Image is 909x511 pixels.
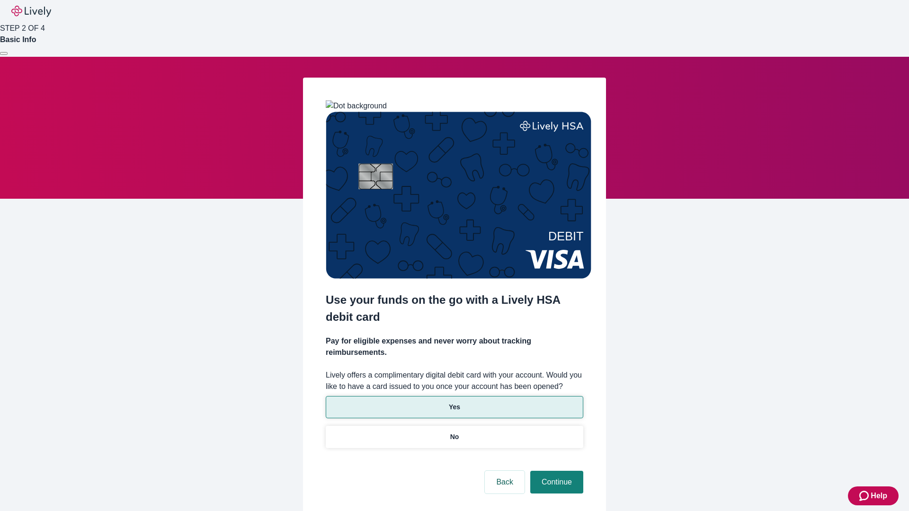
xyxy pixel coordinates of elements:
[859,490,871,502] svg: Zendesk support icon
[871,490,887,502] span: Help
[326,291,583,326] h2: Use your funds on the go with a Lively HSA debit card
[11,6,51,17] img: Lively
[449,402,460,412] p: Yes
[326,112,591,279] img: Debit card
[326,426,583,448] button: No
[326,396,583,418] button: Yes
[848,486,899,505] button: Zendesk support iconHelp
[326,335,583,358] h4: Pay for eligible expenses and never worry about tracking reimbursements.
[530,471,583,493] button: Continue
[450,432,459,442] p: No
[326,370,583,392] label: Lively offers a complimentary digital debit card with your account. Would you like to have a card...
[326,100,387,112] img: Dot background
[485,471,525,493] button: Back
